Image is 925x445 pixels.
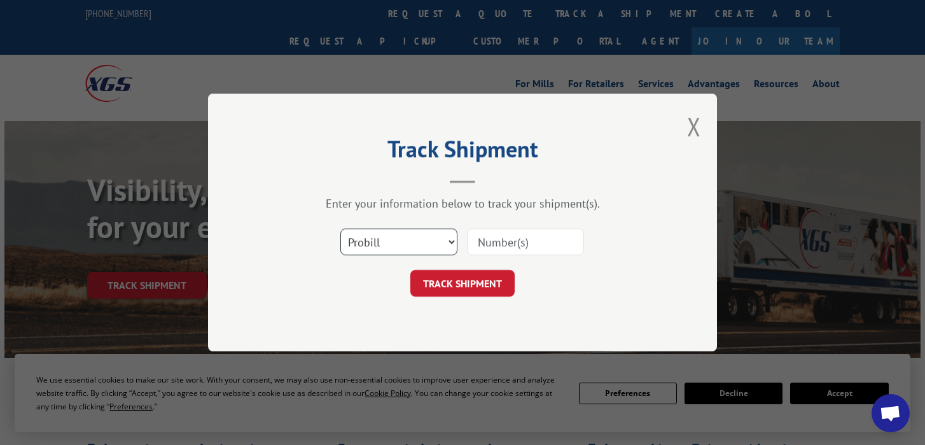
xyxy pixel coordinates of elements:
[467,229,584,255] input: Number(s)
[272,140,653,164] h2: Track Shipment
[410,270,515,297] button: TRACK SHIPMENT
[272,196,653,211] div: Enter your information below to track your shipment(s).
[687,109,701,143] button: Close modal
[872,394,910,432] div: Open chat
